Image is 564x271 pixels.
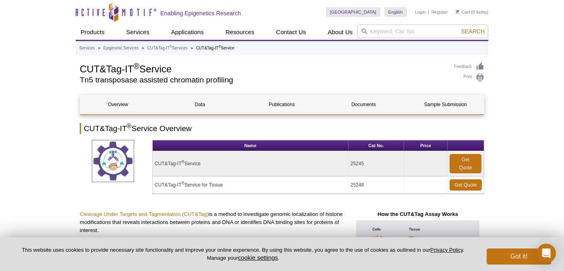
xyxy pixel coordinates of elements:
[431,9,448,15] a: Register
[191,46,193,50] li: »
[450,154,481,173] a: Get Quote
[357,25,488,38] input: Keyword, Cat. No.
[170,45,172,49] sup: ®
[160,10,241,17] h2: Enabling Epigenetics Research
[454,73,484,82] a: Print
[80,76,446,84] h2: Tn5 transposase assisted chromatin profiling
[456,7,488,17] li: (0 items)
[271,25,311,40] a: Contact Us
[153,177,348,194] td: CUT&Tag-IT Service for Tissue
[454,62,484,71] a: Feedback
[404,140,448,151] th: Price
[162,95,238,114] a: Data
[133,62,139,70] sup: ®
[221,25,259,40] a: Resources
[182,181,185,185] sup: ®
[348,140,404,151] th: Cat No.
[80,210,345,234] p: is a method to investigate genomic localization of histone modifications that reveals interaction...
[98,46,100,50] li: »
[182,160,185,164] sup: ®
[537,244,556,263] div: Open Intercom Messenger
[461,28,485,35] span: Search
[76,25,109,40] a: Products
[121,25,154,40] a: Services
[428,7,429,17] li: |
[459,28,487,35] button: Search
[80,211,209,217] a: Cleavage Under Targets and Tagmentation (CUT&Tag)
[80,123,484,134] h2: CUT&Tag-IT Service Overview
[456,9,470,15] a: Cart
[13,246,473,262] p: This website uses cookies to provide necessary site functionality and improve your online experie...
[142,46,144,50] li: »
[326,95,402,114] a: Documents
[326,7,380,17] a: [GEOGRAPHIC_DATA]
[430,247,463,253] a: Privacy Policy
[218,45,221,49] sup: ®
[348,177,404,194] td: 25248
[147,45,187,52] a: CUT&Tag-IT®Services
[244,95,319,114] a: Publications
[487,248,551,265] button: Got it!
[79,45,95,52] a: Services
[323,25,358,40] a: About Us
[80,62,446,74] h1: CUT&Tag-IT Service
[377,211,458,217] strong: How the CUT&Tag Assay Works
[127,123,132,129] sup: ®
[408,95,483,114] a: Sample Submission
[415,9,426,15] a: Login
[103,45,139,52] a: Epigenetic Services
[348,151,404,177] td: 25245
[80,95,156,114] a: Overview
[153,140,348,151] th: Name
[238,254,278,261] button: cookie settings
[384,7,407,17] a: English
[450,179,482,191] a: Get Quote
[92,140,134,182] img: CUT&Tag Service
[153,151,348,177] td: CUT&Tag-IT Service
[456,10,459,14] img: Your Cart
[196,46,234,50] li: CUT&Tag-IT Service
[166,25,209,40] a: Applications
